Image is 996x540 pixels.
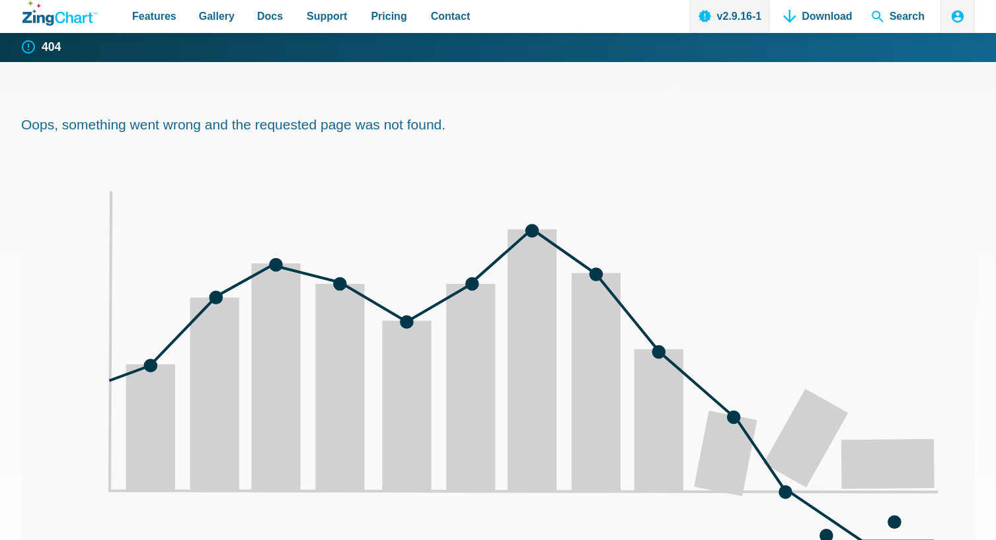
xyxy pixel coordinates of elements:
span: Features [132,7,176,25]
span: Contact [431,7,471,25]
h2: Oops, something went wrong and the requested page was not found. [21,116,975,133]
strong: 404 [42,42,61,53]
span: Docs [257,7,283,25]
a: ZingChart Logo. Click to return to the homepage [22,1,97,26]
span: Pricing [371,7,406,25]
span: Support [307,7,347,25]
span: Gallery [199,7,235,25]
